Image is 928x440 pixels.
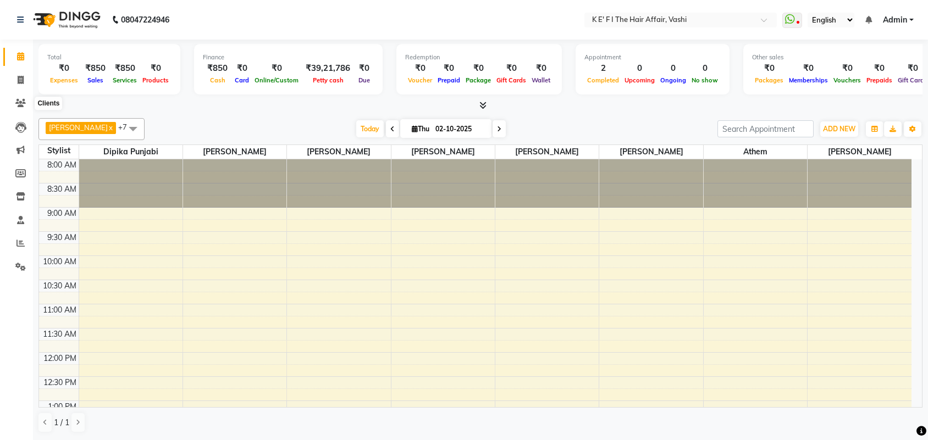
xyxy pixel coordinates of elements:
[85,76,106,84] span: Sales
[310,76,346,84] span: Petty cash
[232,76,252,84] span: Card
[47,76,81,84] span: Expenses
[820,121,858,137] button: ADD NEW
[808,145,912,159] span: [PERSON_NAME]
[463,62,494,75] div: ₹0
[232,62,252,75] div: ₹0
[47,62,81,75] div: ₹0
[252,76,301,84] span: Online/Custom
[140,62,172,75] div: ₹0
[864,76,895,84] span: Prepaids
[495,145,599,159] span: [PERSON_NAME]
[35,97,62,110] div: Clients
[529,62,553,75] div: ₹0
[622,62,658,75] div: 0
[599,145,703,159] span: [PERSON_NAME]
[252,62,301,75] div: ₹0
[110,76,140,84] span: Services
[823,125,855,133] span: ADD NEW
[47,53,172,62] div: Total
[463,76,494,84] span: Package
[287,145,390,159] span: [PERSON_NAME]
[118,122,135,131] span: +7
[81,62,110,75] div: ₹850
[46,401,79,413] div: 1:00 PM
[356,76,373,84] span: Due
[45,208,79,219] div: 9:00 AM
[435,76,463,84] span: Prepaid
[689,62,721,75] div: 0
[45,183,79,195] div: 8:30 AM
[864,62,895,75] div: ₹0
[356,120,384,137] span: Today
[689,76,721,84] span: No show
[39,145,79,157] div: Stylist
[391,145,495,159] span: [PERSON_NAME]
[41,280,79,292] div: 10:30 AM
[79,145,183,159] span: Dipika Punjabi
[203,62,232,75] div: ₹850
[704,145,807,159] span: Athem
[658,62,689,75] div: 0
[45,232,79,243] div: 9:30 AM
[140,76,172,84] span: Products
[405,62,435,75] div: ₹0
[752,76,786,84] span: Packages
[405,76,435,84] span: Voucher
[28,4,103,35] img: logo
[831,76,864,84] span: Vouchers
[435,62,463,75] div: ₹0
[301,62,355,75] div: ₹39,21,786
[494,62,529,75] div: ₹0
[54,417,69,428] span: 1 / 1
[584,76,622,84] span: Completed
[622,76,658,84] span: Upcoming
[110,62,140,75] div: ₹850
[717,120,814,137] input: Search Appointment
[584,62,622,75] div: 2
[658,76,689,84] span: Ongoing
[752,62,786,75] div: ₹0
[41,353,79,364] div: 12:00 PM
[786,76,831,84] span: Memberships
[529,76,553,84] span: Wallet
[355,62,374,75] div: ₹0
[494,76,529,84] span: Gift Cards
[41,256,79,268] div: 10:00 AM
[45,159,79,171] div: 8:00 AM
[786,62,831,75] div: ₹0
[108,123,113,132] a: x
[49,123,108,132] span: [PERSON_NAME]
[183,145,286,159] span: [PERSON_NAME]
[432,121,487,137] input: 2025-10-02
[207,76,228,84] span: Cash
[409,125,432,133] span: Thu
[883,14,907,26] span: Admin
[584,53,721,62] div: Appointment
[41,328,79,340] div: 11:30 AM
[41,377,79,388] div: 12:30 PM
[203,53,374,62] div: Finance
[121,4,169,35] b: 08047224946
[831,62,864,75] div: ₹0
[405,53,553,62] div: Redemption
[41,304,79,316] div: 11:00 AM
